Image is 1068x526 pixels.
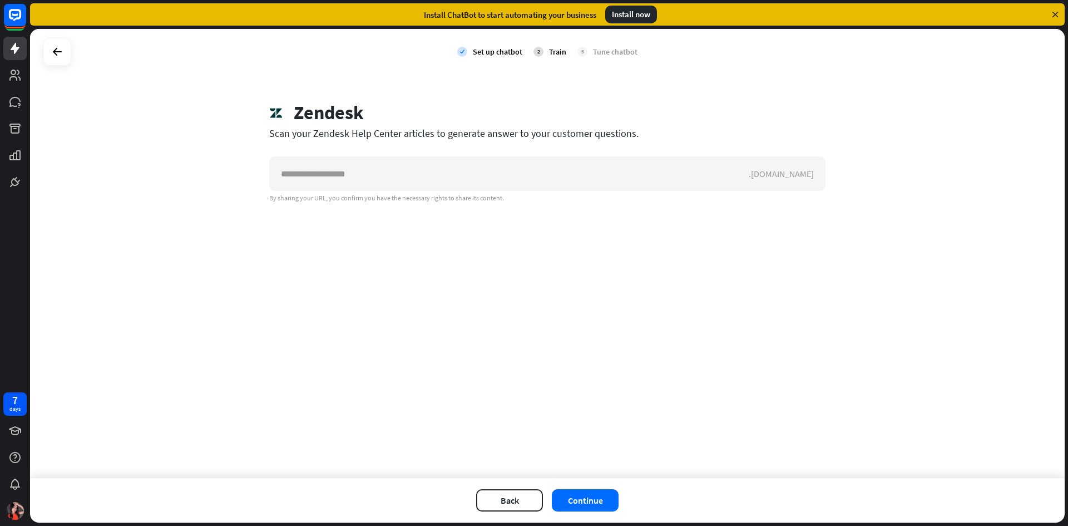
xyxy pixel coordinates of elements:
[577,47,587,57] div: 3
[9,4,42,38] button: Open LiveChat chat widget
[749,168,825,179] div: .[DOMAIN_NAME]
[549,47,566,57] div: Train
[552,489,619,512] button: Continue
[457,47,467,57] i: check
[9,405,21,413] div: days
[473,47,522,57] div: Set up chatbot
[3,392,27,416] a: 7 days
[533,47,543,57] div: 2
[269,127,825,140] div: Scan your Zendesk Help Center articles to generate answer to your customer questions.
[593,47,637,57] div: Tune chatbot
[12,395,18,405] div: 7
[294,101,364,124] div: Zendesk
[476,489,543,512] button: Back
[424,9,596,20] div: Install ChatBot to start automating your business
[269,194,825,203] div: By sharing your URL, you confirm you have the necessary rights to share its content.
[605,6,657,23] div: Install now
